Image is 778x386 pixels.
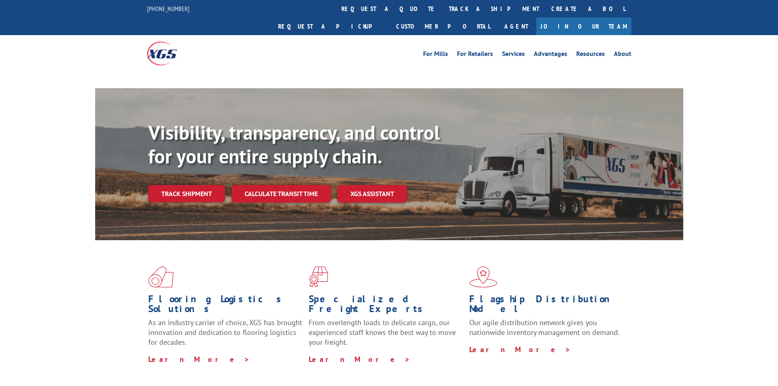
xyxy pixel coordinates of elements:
a: Learn More > [469,345,571,354]
img: xgs-icon-focused-on-flooring-red [309,266,328,288]
a: Services [502,51,525,60]
img: xgs-icon-total-supply-chain-intelligence-red [148,266,174,288]
span: As an industry carrier of choice, XGS has brought innovation and dedication to flooring logistics... [148,318,302,347]
a: Learn More > [148,355,250,364]
a: For Mills [423,51,448,60]
span: Our agile distribution network gives you nationwide inventory management on demand. [469,318,620,337]
h1: Flooring Logistics Solutions [148,294,303,318]
a: Agent [496,18,536,35]
a: Request a pickup [272,18,390,35]
a: About [614,51,631,60]
a: Advantages [534,51,567,60]
a: Calculate transit time [232,185,331,203]
a: Learn More > [309,355,410,364]
a: Join Our Team [536,18,631,35]
h1: Flagship Distribution Model [469,294,624,318]
a: For Retailers [457,51,493,60]
img: xgs-icon-flagship-distribution-model-red [469,266,497,288]
h1: Specialized Freight Experts [309,294,463,318]
a: Resources [576,51,605,60]
b: Visibility, transparency, and control for your entire supply chain. [148,120,440,169]
a: Customer Portal [390,18,496,35]
p: From overlength loads to delicate cargo, our experienced staff knows the best way to move your fr... [309,318,463,354]
a: XGS ASSISTANT [337,185,407,203]
a: [PHONE_NUMBER] [147,4,189,13]
a: Track shipment [148,185,225,202]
